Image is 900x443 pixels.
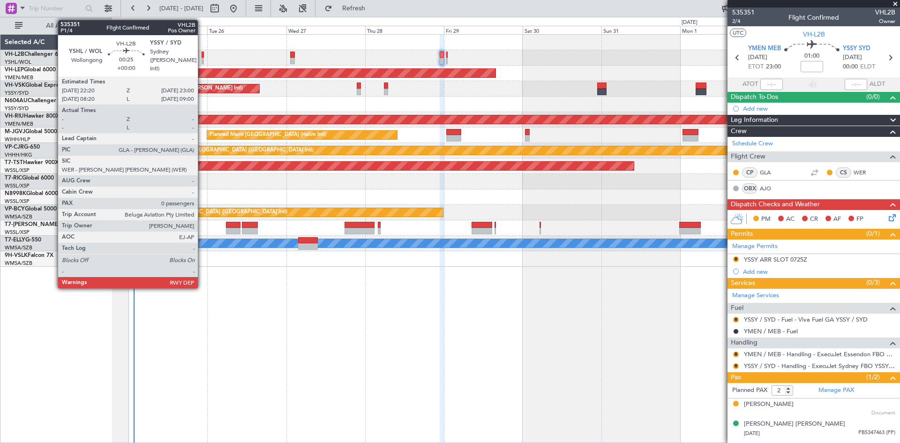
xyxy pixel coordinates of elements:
[5,167,30,174] a: WSSL/XSP
[843,44,870,53] span: YSSY SYD
[731,229,753,240] span: Permits
[320,1,376,16] button: Refresh
[128,26,207,34] div: Mon 25
[733,352,739,357] button: R
[866,278,880,287] span: (0/3)
[5,67,24,73] span: VH-LEP
[523,26,601,34] div: Sat 30
[732,8,755,17] span: 535351
[24,23,99,29] span: All Aircraft
[742,80,758,89] span: ATOT
[5,52,24,57] span: VH-L2B
[733,317,739,323] button: R
[5,136,30,143] a: WIHH/HLP
[286,26,365,34] div: Wed 27
[731,338,757,348] span: Handling
[5,129,25,135] span: M-JGVJ
[856,215,863,224] span: FP
[157,143,314,158] div: Planned Maint [GEOGRAPHIC_DATA] ([GEOGRAPHIC_DATA] Intl)
[810,215,818,224] span: CR
[748,62,764,72] span: ETOT
[744,362,895,370] a: YSSY / SYD - Handling - ExecuJet Sydney FBO YSSY / SYD
[742,167,757,178] div: CP
[870,80,885,89] span: ALDT
[854,168,875,177] a: WER
[731,92,778,103] span: Dispatch To-Dos
[5,206,57,212] a: VP-BCYGlobal 5000
[866,92,880,102] span: (0/0)
[113,19,129,27] div: [DATE]
[5,160,62,165] a: T7-TSTHawker 900XP
[760,184,781,193] a: AJO
[733,363,739,369] button: R
[744,315,868,323] a: YSSY / SYD - Fuel - Viva Fuel GA YSSY / SYD
[5,144,40,150] a: VP-CJRG-650
[760,79,783,90] input: --:--
[207,26,286,34] div: Tue 26
[5,175,54,181] a: T7-RICGlobal 6000
[5,90,29,97] a: YSSY/SYD
[5,83,25,88] span: VH-VSK
[5,74,33,81] a: YMEN/MEB
[748,44,781,53] span: YMEN MEB
[601,26,680,34] div: Sun 31
[788,13,839,23] div: Flight Confirmed
[858,429,895,437] span: PB5347463 (PP)
[159,4,203,13] span: [DATE] - [DATE]
[127,82,243,96] div: Unplanned Maint Sydney ([PERSON_NAME] Intl)
[5,191,26,196] span: N8998K
[744,400,794,409] div: [PERSON_NAME]
[10,18,102,33] button: All Aircraft
[5,129,57,135] a: M-JGVJGlobal 5000
[744,327,798,335] a: YMEN / MEB - Fuel
[875,17,895,25] span: Owner
[730,29,746,37] button: UTC
[5,182,30,189] a: WSSL/XSP
[5,237,41,243] a: T7-ELLYG-550
[731,372,741,383] span: Pax
[5,191,58,196] a: N8998KGlobal 6000
[731,126,747,137] span: Crew
[5,222,91,227] a: T7-[PERSON_NAME]Global 7500
[866,372,880,382] span: (1/2)
[5,98,28,104] span: N604AU
[803,30,825,39] span: VH-L2B
[334,5,374,12] span: Refresh
[444,26,523,34] div: Fri 29
[29,1,82,15] input: Trip Number
[5,83,77,88] a: VH-VSKGlobal Express XRS
[731,199,820,210] span: Dispatch Checks and Weather
[766,62,781,72] span: 23:00
[5,253,53,258] a: 9H-VSLKFalcon 7X
[732,291,779,300] a: Manage Services
[743,105,895,113] div: Add new
[731,115,778,126] span: Leg Information
[732,139,773,149] a: Schedule Crew
[744,350,895,358] a: YMEN / MEB - Handling - ExecuJet Essendon FBO YMEN / MEB
[732,386,767,395] label: Planned PAX
[5,198,30,205] a: WSSL/XSP
[5,59,31,66] a: YSHL/WOL
[875,8,895,17] span: VHL2B
[744,420,845,429] div: [PERSON_NAME] [PERSON_NAME]
[5,105,29,112] a: YSSY/SYD
[786,215,795,224] span: AC
[5,160,23,165] span: T7-TST
[731,151,765,162] span: Flight Crew
[743,268,895,276] div: Add new
[5,229,30,236] a: WSSL/XSP
[843,53,862,62] span: [DATE]
[5,237,25,243] span: T7-ELLY
[860,62,875,72] span: ELDT
[804,52,819,61] span: 01:00
[5,98,68,104] a: N604AUChallenger 604
[818,386,854,395] a: Manage PAX
[731,278,755,289] span: Services
[833,215,841,224] span: AF
[5,260,32,267] a: WMSA/SZB
[5,113,63,119] a: VH-RIUHawker 800XP
[761,215,771,224] span: PM
[682,19,697,27] div: [DATE]
[5,113,24,119] span: VH-RIU
[760,168,781,177] a: GLA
